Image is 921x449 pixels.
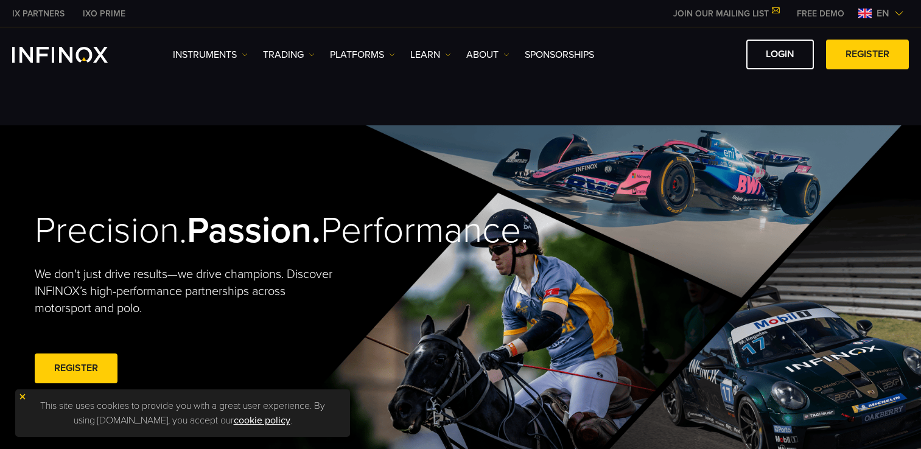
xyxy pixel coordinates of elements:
[187,209,321,252] strong: Passion.
[330,47,395,62] a: PLATFORMS
[35,266,341,317] p: We don't just drive results—we drive champions. Discover INFINOX’s high-performance partnerships ...
[234,414,290,426] a: cookie policy
[746,40,814,69] a: LOGIN
[18,392,27,401] img: yellow close icon
[12,47,136,63] a: INFINOX Logo
[826,40,909,69] a: REGISTER
[173,47,248,62] a: Instruments
[872,6,894,21] span: en
[35,209,418,253] h2: Precision. Performance.
[263,47,315,62] a: TRADING
[410,47,451,62] a: Learn
[3,7,74,20] a: INFINOX
[21,395,344,431] p: This site uses cookies to provide you with a great user experience. By using [DOMAIN_NAME], you a...
[466,47,510,62] a: ABOUT
[74,7,135,20] a: INFINOX
[525,47,594,62] a: SPONSORSHIPS
[788,7,853,20] a: INFINOX MENU
[35,353,117,383] a: REGISTER
[664,9,788,19] a: JOIN OUR MAILING LIST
